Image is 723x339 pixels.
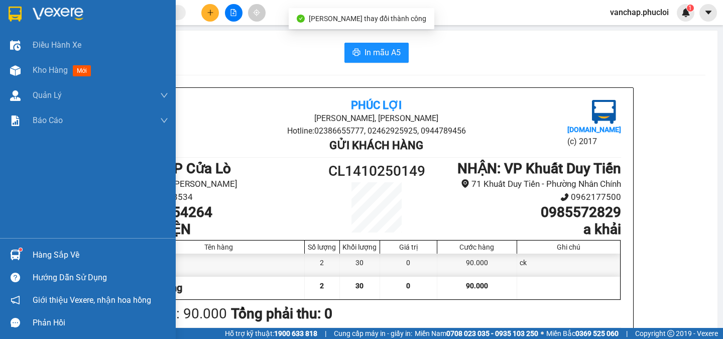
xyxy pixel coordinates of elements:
[13,73,111,89] b: GỬI : VP Cửa Lò
[667,330,674,337] span: copyright
[9,7,22,22] img: logo-vxr
[136,243,302,251] div: Tên hàng
[602,6,677,19] span: vanchap.phucloi
[94,25,420,37] li: [PERSON_NAME], [PERSON_NAME]
[33,89,62,101] span: Quản Lý
[329,139,423,152] b: Gửi khách hàng
[575,329,619,337] strong: 0369 525 060
[274,329,317,337] strong: 1900 633 818
[592,100,616,124] img: logo.jpg
[461,179,469,188] span: environment
[315,160,438,182] h1: CL1410250149
[33,39,81,51] span: Điều hành xe
[160,91,168,99] span: down
[520,243,618,251] div: Ghi chú
[541,331,544,335] span: ⚪️
[560,193,569,201] span: phone
[253,9,260,16] span: aim
[437,254,517,276] div: 90.000
[438,177,621,191] li: 71 Khuất Duy Tiến - Phường Nhân Chính
[626,328,628,339] span: |
[33,65,68,75] span: Kho hàng
[132,303,227,325] div: Đã Thu : 90.000
[132,221,315,238] h1: CHỊ DIỆN
[365,46,401,59] span: In mẫu A5
[307,243,337,251] div: Số lượng
[11,273,20,282] span: question-circle
[342,243,377,251] div: Khối lượng
[297,15,305,23] span: check-circle
[334,328,412,339] span: Cung cấp máy in - giấy in:
[446,329,538,337] strong: 0708 023 035 - 0935 103 250
[440,243,514,251] div: Cước hàng
[225,4,243,22] button: file-add
[352,48,360,58] span: printer
[207,9,214,16] span: plus
[344,43,409,63] button: printerIn mẫu A5
[33,315,168,330] div: Phản hồi
[201,4,219,22] button: plus
[132,177,315,191] li: Sô 288 [PERSON_NAME]
[380,254,437,276] div: 0
[33,248,168,263] div: Hàng sắp về
[11,318,20,327] span: message
[19,248,22,251] sup: 1
[305,254,340,276] div: 2
[567,126,621,134] b: [DOMAIN_NAME]
[546,328,619,339] span: Miền Bắc
[355,282,364,290] span: 30
[213,125,539,137] li: Hotline: 02386655777, 02462925925, 0944789456
[225,328,317,339] span: Hỗ trợ kỹ thuật:
[10,65,21,76] img: warehouse-icon
[457,160,621,177] b: NHẬN : VP Khuất Duy Tiến
[10,90,21,101] img: warehouse-icon
[248,4,266,22] button: aim
[132,160,231,177] b: GỬI : VP Cửa Lò
[351,99,402,111] b: Phúc Lợi
[13,13,63,63] img: logo.jpg
[704,8,713,17] span: caret-down
[320,282,324,290] span: 2
[213,112,539,125] li: [PERSON_NAME], [PERSON_NAME]
[687,5,694,12] sup: 1
[688,5,692,12] span: 1
[466,282,488,290] span: 90.000
[11,295,20,305] span: notification
[73,65,91,76] span: mới
[33,294,151,306] span: Giới thiệu Vexere, nhận hoa hồng
[10,116,21,126] img: solution-icon
[160,117,168,125] span: down
[438,190,621,204] li: 0962177500
[33,114,63,127] span: Báo cáo
[10,40,21,51] img: warehouse-icon
[230,9,237,16] span: file-add
[33,270,168,285] div: Hướng dẫn sử dụng
[309,15,426,23] span: [PERSON_NAME] thay đổi thành công
[10,250,21,260] img: warehouse-icon
[517,254,620,276] div: ck
[567,135,621,148] li: (c) 2017
[438,221,621,238] h1: a khải
[438,204,621,221] h1: 0985572829
[681,8,690,17] img: icon-new-feature
[94,37,420,50] li: Hotline: 02386655777, 02462925925, 0944789456
[133,254,305,276] div: hải sản
[340,254,380,276] div: 30
[406,282,410,290] span: 0
[132,190,315,204] li: 0962133534
[231,305,332,322] b: Tổng phải thu: 0
[699,4,717,22] button: caret-down
[132,204,315,221] h1: 0388154264
[415,328,538,339] span: Miền Nam
[325,328,326,339] span: |
[383,243,434,251] div: Giá trị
